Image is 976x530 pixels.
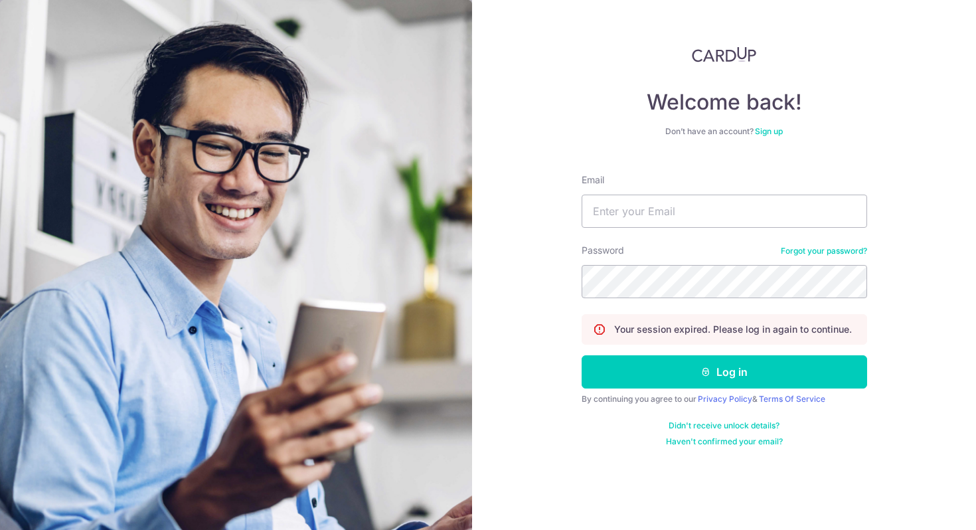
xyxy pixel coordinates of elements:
[582,173,604,187] label: Email
[698,394,752,404] a: Privacy Policy
[582,394,867,404] div: By continuing you agree to our &
[582,355,867,389] button: Log in
[666,436,783,447] a: Haven't confirmed your email?
[759,394,825,404] a: Terms Of Service
[669,420,779,431] a: Didn't receive unlock details?
[692,46,757,62] img: CardUp Logo
[614,323,852,336] p: Your session expired. Please log in again to continue.
[582,195,867,228] input: Enter your Email
[582,89,867,116] h4: Welcome back!
[781,246,867,256] a: Forgot your password?
[755,126,783,136] a: Sign up
[582,244,624,257] label: Password
[582,126,867,137] div: Don’t have an account?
